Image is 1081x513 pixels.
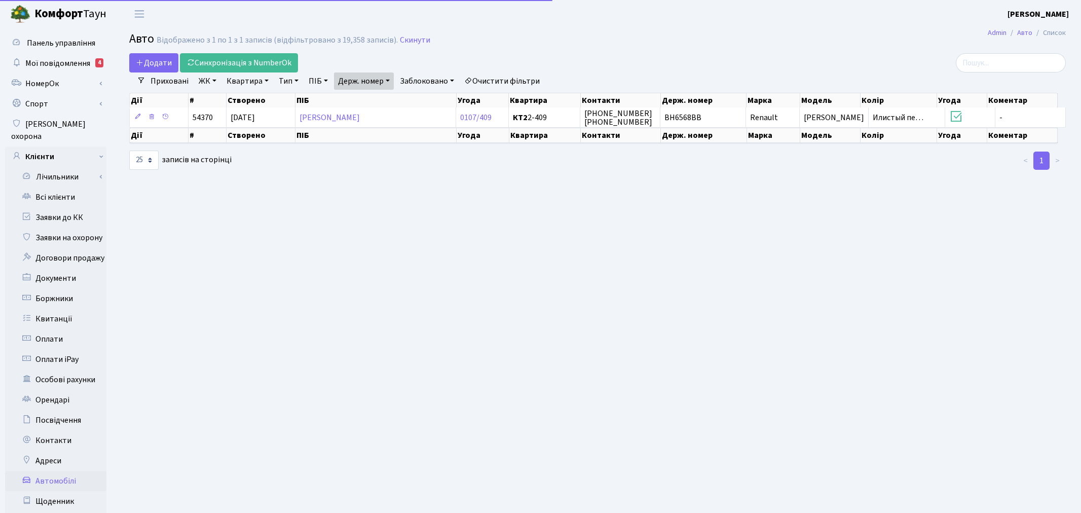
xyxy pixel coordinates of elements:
[5,329,106,349] a: Оплати
[180,53,298,72] a: Синхронізація з NumberOk
[396,72,458,90] a: Заблоковано
[1008,8,1069,20] a: [PERSON_NAME]
[5,349,106,370] a: Оплати iPay
[999,112,1002,123] span: -
[231,112,255,123] span: [DATE]
[146,72,193,90] a: Приховані
[661,128,747,143] th: Держ. номер
[937,128,987,143] th: Угода
[275,72,303,90] a: Тип
[987,128,1058,143] th: Коментар
[34,6,83,22] b: Комфорт
[130,93,189,107] th: Дії
[12,167,106,187] a: Лічильники
[5,228,106,248] a: Заявки на охорону
[861,93,937,107] th: Колір
[193,112,213,123] span: 54370
[5,370,106,390] a: Особові рахунки
[873,112,923,123] span: Илистый пе…
[130,128,189,143] th: Дії
[581,128,661,143] th: Контакти
[5,410,106,430] a: Посвідчення
[5,33,106,53] a: Панель управління
[1033,152,1050,170] a: 1
[1032,27,1066,39] li: Список
[457,128,509,143] th: Угода
[295,128,457,143] th: ПІБ
[300,112,360,123] a: [PERSON_NAME]
[988,27,1007,38] a: Admin
[5,288,106,309] a: Боржники
[334,72,394,90] a: Держ. номер
[5,248,106,268] a: Договори продажу
[937,93,987,107] th: Угода
[509,93,581,107] th: Квартира
[222,72,273,90] a: Квартира
[95,58,103,67] div: 4
[987,93,1058,107] th: Коментар
[5,491,106,511] a: Щоденник
[5,187,106,207] a: Всі клієнти
[973,22,1081,44] nav: breadcrumb
[34,6,106,23] span: Таун
[129,53,178,72] a: Додати
[5,114,106,146] a: [PERSON_NAME] охорона
[157,35,398,45] div: Відображено з 1 по 1 з 1 записів (відфільтровано з 19,358 записів).
[5,390,106,410] a: Орендарі
[129,151,159,170] select: записів на сторінці
[747,93,800,107] th: Марка
[227,93,295,107] th: Створено
[195,72,220,90] a: ЖК
[5,451,106,471] a: Адреси
[136,57,172,68] span: Додати
[509,128,581,143] th: Квартира
[1017,27,1032,38] a: Авто
[5,207,106,228] a: Заявки до КК
[305,72,332,90] a: ПІБ
[5,146,106,167] a: Клієнти
[513,112,528,123] b: КТ2
[129,151,232,170] label: записів на сторінці
[5,94,106,114] a: Спорт
[5,471,106,491] a: Автомобілі
[400,35,430,45] a: Скинути
[861,128,937,143] th: Колір
[25,58,90,69] span: Мої повідомлення
[747,128,801,143] th: Марка
[457,93,509,107] th: Угода
[295,93,457,107] th: ПІБ
[460,112,492,123] a: 0107/409
[10,4,30,24] img: logo.png
[581,93,661,107] th: Контакти
[5,53,106,74] a: Мої повідомлення4
[129,30,154,48] span: Авто
[5,309,106,329] a: Квитанції
[664,112,701,123] span: BH6568BB
[460,72,544,90] a: Очистити фільтри
[800,93,860,107] th: Модель
[5,74,106,94] a: НомерОк
[189,128,227,143] th: #
[584,108,652,128] span: [PHONE_NUMBER] [PHONE_NUMBER]
[661,93,747,107] th: Держ. номер
[804,112,864,123] span: [PERSON_NAME]
[227,128,295,143] th: Створено
[5,268,106,288] a: Документи
[513,114,576,122] span: 2-409
[956,53,1066,72] input: Пошук...
[189,93,227,107] th: #
[800,128,860,143] th: Модель
[5,430,106,451] a: Контакти
[27,38,95,49] span: Панель управління
[127,6,152,22] button: Переключити навігацію
[750,112,778,123] span: Renault
[1008,9,1069,20] b: [PERSON_NAME]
